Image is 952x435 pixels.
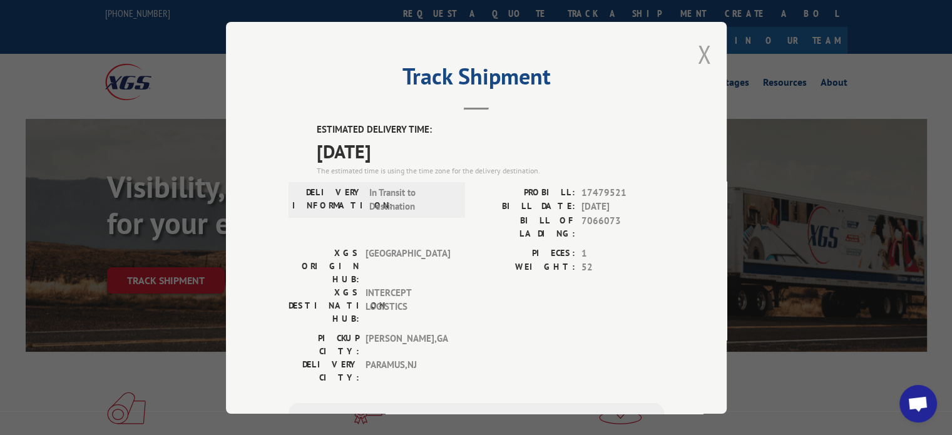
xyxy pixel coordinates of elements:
span: 7066073 [581,213,664,240]
label: PIECES: [476,246,575,260]
span: [DATE] [581,200,664,214]
span: [PERSON_NAME] , GA [366,331,450,357]
span: 52 [581,260,664,275]
div: Open chat [899,385,937,422]
label: DELIVERY INFORMATION: [292,185,363,213]
span: PARAMUS , NJ [366,357,450,384]
div: The estimated time is using the time zone for the delivery destination. [317,165,664,176]
label: PICKUP CITY: [289,331,359,357]
button: Close modal [697,38,711,71]
label: WEIGHT: [476,260,575,275]
span: [GEOGRAPHIC_DATA] [366,246,450,285]
label: PROBILL: [476,185,575,200]
span: In Transit to Destination [369,185,454,213]
label: XGS DESTINATION HUB: [289,285,359,325]
label: BILL OF LADING: [476,213,575,240]
h2: Track Shipment [289,68,664,91]
span: 1 [581,246,664,260]
label: BILL DATE: [476,200,575,214]
span: 17479521 [581,185,664,200]
label: ESTIMATED DELIVERY TIME: [317,123,664,137]
span: INTERCEPT LOGISTICS [366,285,450,325]
label: XGS ORIGIN HUB: [289,246,359,285]
label: DELIVERY CITY: [289,357,359,384]
span: [DATE] [317,136,664,165]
